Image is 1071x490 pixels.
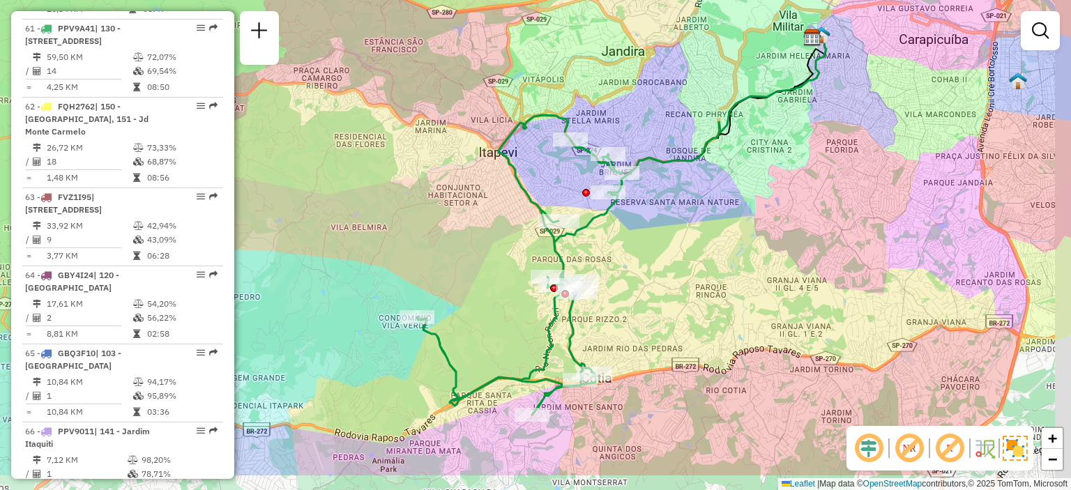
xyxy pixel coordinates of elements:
[133,378,144,386] i: % de utilização do peso
[25,101,149,137] span: 62 -
[25,101,149,137] span: | 150 - [GEOGRAPHIC_DATA], 151 - Jd Monte Carmelo
[25,270,119,293] span: | 120 - [GEOGRAPHIC_DATA]
[46,297,132,311] td: 17,61 KM
[197,192,205,201] em: Opções
[58,348,96,358] span: GBQ3F10
[33,53,41,61] i: Distância Total
[782,479,815,489] a: Leaflet
[197,102,205,110] em: Opções
[146,80,217,94] td: 08:50
[46,219,132,233] td: 33,92 KM
[209,349,218,357] em: Rota exportada
[46,249,132,263] td: 3,77 KM
[46,171,132,185] td: 1,48 KM
[803,28,821,46] img: FAD CDD Barueri
[46,80,132,94] td: 4,25 KM
[146,389,217,403] td: 95,89%
[209,24,218,32] em: Rota exportada
[133,314,144,322] i: % de utilização da cubagem
[46,327,132,341] td: 8,81 KM
[133,174,140,182] i: Tempo total em rota
[863,479,922,489] a: OpenStreetMap
[33,378,41,386] i: Distância Total
[1048,429,1057,447] span: +
[25,171,32,185] td: =
[973,437,996,459] img: Fluxo de ruas
[46,375,132,389] td: 10,84 KM
[133,67,144,75] i: % de utilização da cubagem
[25,348,121,371] span: 65 -
[33,236,41,244] i: Total de Atividades
[25,23,121,46] span: | 130 - [STREET_ADDRESS]
[209,192,218,201] em: Rota exportada
[46,453,127,467] td: 7,12 KM
[197,349,205,357] em: Opções
[25,426,150,449] span: 66 -
[146,405,217,419] td: 03:36
[25,405,32,419] td: =
[133,408,140,416] i: Tempo total em rota
[778,478,1071,490] div: Map data © contributors,© 2025 TomTom, Microsoft
[146,249,217,263] td: 06:28
[33,144,41,152] i: Distância Total
[146,297,217,311] td: 54,20%
[25,192,102,215] span: | [STREET_ADDRESS]
[803,29,821,47] img: CDD Barueri
[46,405,132,419] td: 10,84 KM
[25,233,32,247] td: /
[141,453,217,467] td: 98,20%
[58,426,94,436] span: PPV9011
[58,101,95,112] span: FQH2762
[146,171,217,185] td: 08:56
[33,300,41,308] i: Distância Total
[133,83,140,91] i: Tempo total em rota
[133,158,144,166] i: % de utilização da cubagem
[133,53,144,61] i: % de utilização do peso
[25,426,150,449] span: | 141 - Jardim Itaquiti
[141,467,217,481] td: 78,71%
[46,467,127,481] td: 1
[817,479,819,489] span: |
[197,427,205,435] em: Opções
[197,24,205,32] em: Opções
[33,470,41,478] i: Total de Atividades
[146,327,217,341] td: 02:58
[46,50,132,64] td: 59,50 KM
[933,431,966,465] span: Exibir rótulo
[146,155,217,169] td: 68,87%
[245,17,273,48] a: Nova sessão e pesquisa
[33,158,41,166] i: Total de Atividades
[146,64,217,78] td: 69,54%
[25,192,102,215] span: 63 -
[128,456,138,464] i: % de utilização do peso
[128,470,138,478] i: % de utilização da cubagem
[25,64,32,78] td: /
[146,141,217,155] td: 73,33%
[852,431,886,465] span: Ocultar deslocamento
[892,431,926,465] span: Exibir NR
[58,23,95,33] span: PPV9A41
[46,389,132,403] td: 1
[25,23,121,46] span: 61 -
[1042,449,1063,470] a: Zoom out
[33,456,41,464] i: Distância Total
[46,64,132,78] td: 14
[1042,428,1063,449] a: Zoom in
[1003,436,1028,461] img: Exibir/Ocultar setores
[133,236,144,244] i: % de utilização da cubagem
[146,219,217,233] td: 42,94%
[25,467,32,481] td: /
[146,233,217,247] td: 43,09%
[46,141,132,155] td: 26,72 KM
[133,300,144,308] i: % de utilização do peso
[46,311,132,325] td: 2
[25,389,32,403] td: /
[25,270,119,293] span: 64 -
[1026,17,1054,45] a: Exibir filtros
[146,50,217,64] td: 72,07%
[25,80,32,94] td: =
[209,427,218,435] em: Rota exportada
[146,375,217,389] td: 94,17%
[46,233,132,247] td: 9
[25,311,32,325] td: /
